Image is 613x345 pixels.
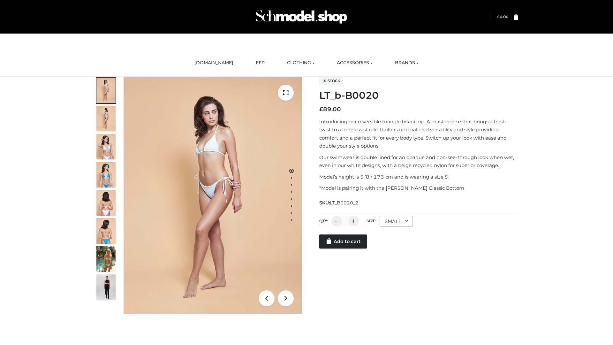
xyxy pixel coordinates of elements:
[96,246,116,272] img: Arieltop_CloudNine_AzureSky2.jpg
[319,153,518,170] p: Our swimwear is double lined for an opaque and non-see-through look when wet, even in our white d...
[96,218,116,244] img: ArielClassicBikiniTop_CloudNine_AzureSky_OW114ECO_8-scaled.jpg
[319,234,367,249] a: Add to cart
[319,90,518,101] h1: LT_b-B0020
[319,184,518,192] p: *Model is pairing it with the [PERSON_NAME] Classic Bottom
[380,216,413,227] div: SMALL
[497,14,508,19] bdi: 0.00
[319,106,341,113] bdi: 89.00
[124,77,302,314] img: LT_b-B0020
[497,14,500,19] span: £
[251,56,269,70] a: FFP
[96,190,116,216] img: ArielClassicBikiniTop_CloudNine_AzureSky_OW114ECO_7-scaled.jpg
[319,173,518,181] p: Model’s height is 5 ‘8 / 173 cm and is wearing a size S.
[96,134,116,159] img: ArielClassicBikiniTop_CloudNine_AzureSky_OW114ECO_3-scaled.jpg
[96,78,116,103] img: ArielClassicBikiniTop_CloudNine_AzureSky_OW114ECO_1-scaled.jpg
[319,218,328,223] label: QTY:
[319,199,359,207] span: SKU:
[282,56,319,70] a: CLOTHING
[497,14,508,19] a: £0.00
[96,106,116,131] img: ArielClassicBikiniTop_CloudNine_AzureSky_OW114ECO_2-scaled.jpg
[319,77,343,85] span: In stock
[367,218,376,223] label: Size:
[330,200,359,206] span: LT_B0020_2
[319,118,518,150] p: Introducing our reversible triangle bikini top. A masterpiece that brings a fresh twist to a time...
[319,106,323,113] span: £
[96,162,116,188] img: ArielClassicBikiniTop_CloudNine_AzureSky_OW114ECO_4-scaled.jpg
[390,56,423,70] a: BRANDS
[190,56,238,70] a: [DOMAIN_NAME]
[254,4,349,29] img: Schmodel Admin 964
[96,274,116,300] img: 49df5f96394c49d8b5cbdcda3511328a.HD-1080p-2.5Mbps-49301101_thumbnail.jpg
[332,56,377,70] a: ACCESSORIES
